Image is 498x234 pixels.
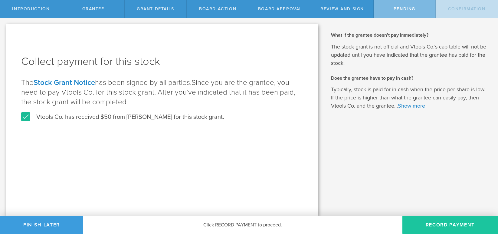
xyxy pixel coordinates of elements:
[82,6,104,12] span: Grantee
[137,6,174,12] span: Grant Details
[468,187,498,216] iframe: Chat Widget
[12,6,50,12] span: Introduction
[258,6,302,12] span: Board Approval
[448,6,486,12] span: Confirmation
[21,78,303,107] p: The has been signed by all parties.
[21,78,295,106] span: Since you are the grantee, you need to pay Vtools Co. for this stock grant. After you’ve indicate...
[331,32,489,38] h2: What if the grantee doesn’t pay immediately?
[21,113,224,121] label: Vtools Co. has received $50 from [PERSON_NAME] for this stock grant.
[402,216,498,234] button: Record Payment
[21,54,303,69] h1: Collect payment for this stock
[331,75,489,82] h2: Does the grantee have to pay in cash?
[331,85,489,110] p: Typically, stock is paid for in cash when the price per share is low. If the price is higher than...
[199,6,236,12] span: Board Action
[320,6,364,12] span: Review and Sign
[331,43,489,67] p: The stock grant is not official and Vtools Co.’s cap table will not be updated until you have ind...
[203,222,282,228] span: Click RECORD PAYMENT to proceed.
[398,102,425,109] a: Show more
[34,78,95,87] a: Stock Grant Notice
[394,6,415,12] span: Pending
